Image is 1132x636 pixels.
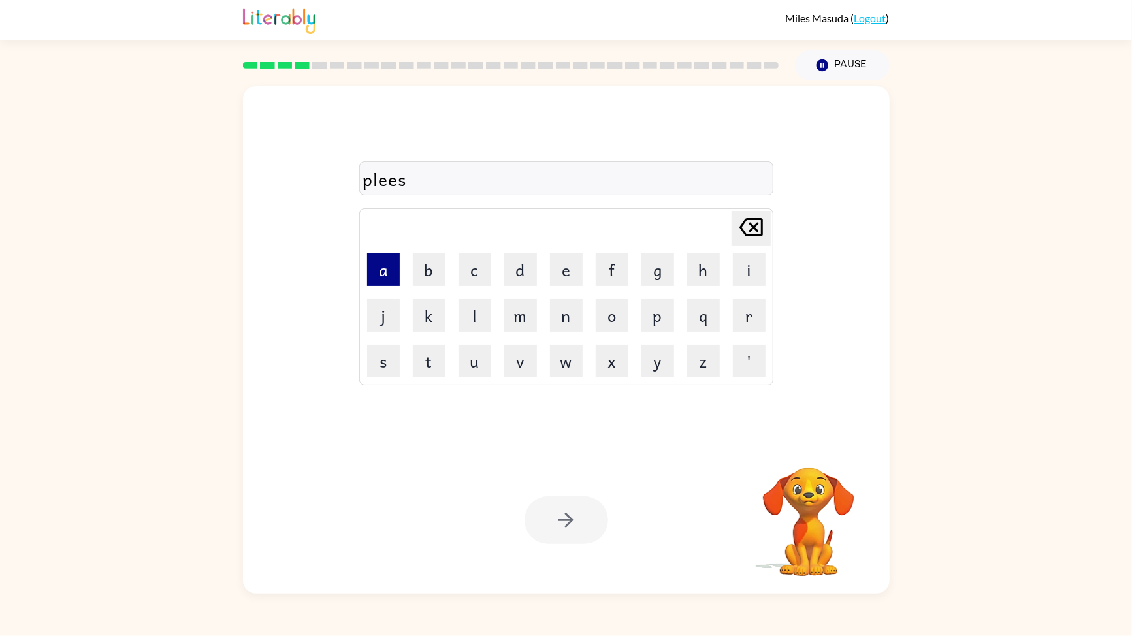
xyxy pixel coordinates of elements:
button: n [550,299,583,332]
button: d [504,253,537,286]
button: u [459,345,491,377]
button: o [596,299,628,332]
button: l [459,299,491,332]
button: f [596,253,628,286]
button: j [367,299,400,332]
button: t [413,345,445,377]
img: Literably [243,5,315,34]
button: w [550,345,583,377]
button: a [367,253,400,286]
button: z [687,345,720,377]
button: m [504,299,537,332]
button: x [596,345,628,377]
button: y [641,345,674,377]
button: k [413,299,445,332]
button: i [733,253,766,286]
button: b [413,253,445,286]
a: Logout [854,12,886,24]
button: g [641,253,674,286]
button: ' [733,345,766,377]
button: p [641,299,674,332]
div: plees [363,165,769,193]
button: r [733,299,766,332]
button: e [550,253,583,286]
button: q [687,299,720,332]
div: ( ) [786,12,890,24]
button: v [504,345,537,377]
button: c [459,253,491,286]
span: Miles Masuda [786,12,851,24]
button: Pause [795,50,890,80]
video: Your browser must support playing .mp4 files to use Literably. Please try using another browser. [743,447,874,578]
button: h [687,253,720,286]
button: s [367,345,400,377]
